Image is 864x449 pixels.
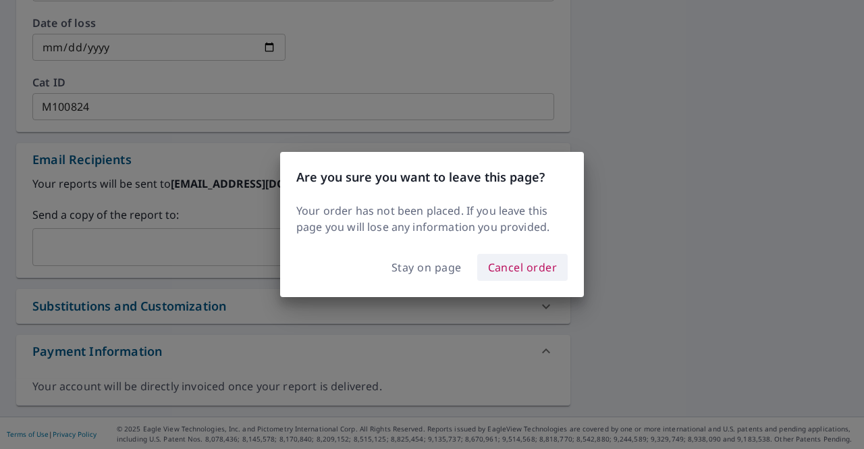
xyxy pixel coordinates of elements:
button: Cancel order [477,254,568,281]
button: Stay on page [381,255,472,280]
h3: Are you sure you want to leave this page? [296,168,568,186]
span: Cancel order [488,258,558,277]
p: Your order has not been placed. If you leave this page you will lose any information you provided. [296,203,568,235]
span: Stay on page [391,258,462,277]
